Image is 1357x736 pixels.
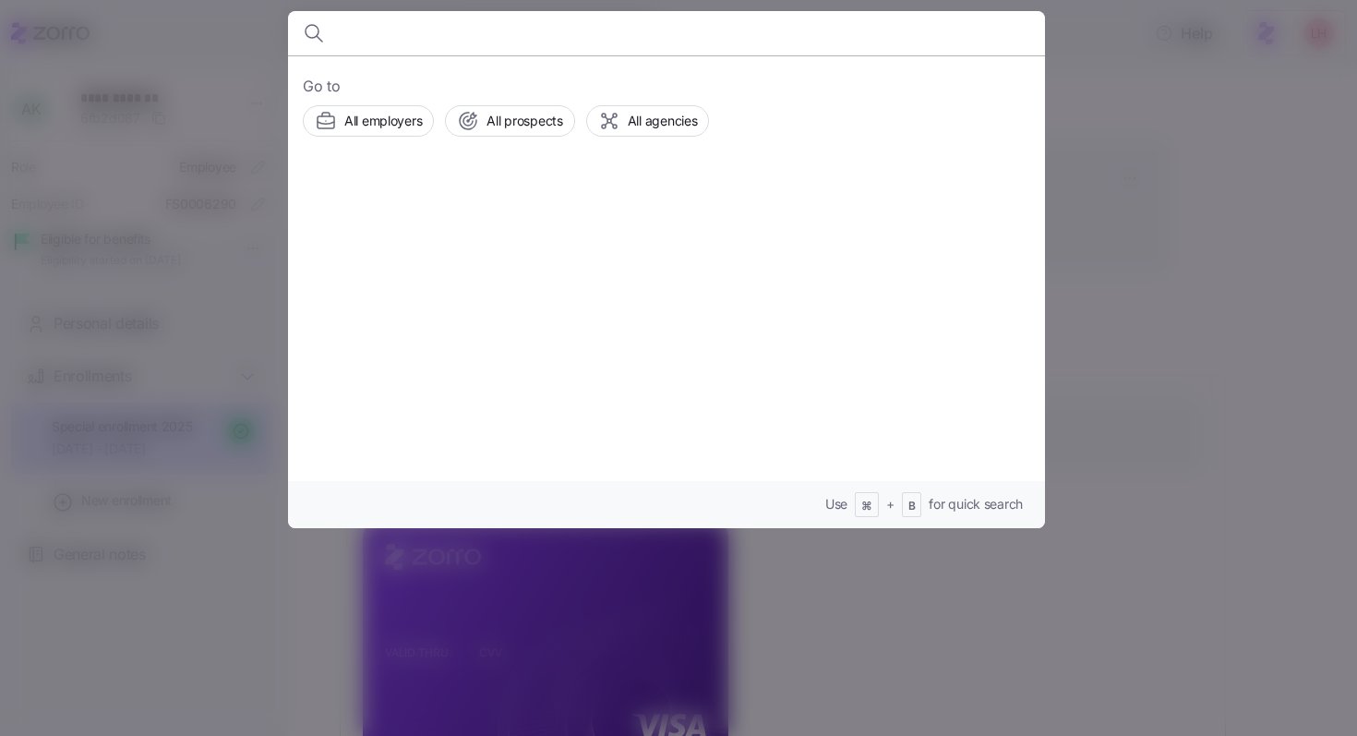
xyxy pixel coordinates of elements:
span: + [886,495,895,513]
button: All agencies [586,105,710,137]
span: for quick search [929,495,1023,513]
span: ⌘ [861,499,872,514]
span: All agencies [628,112,698,130]
span: B [908,499,916,514]
span: Use [825,495,847,513]
span: All prospects [486,112,562,130]
span: Go to [303,75,1030,98]
span: All employers [344,112,422,130]
button: All employers [303,105,434,137]
button: All prospects [445,105,574,137]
